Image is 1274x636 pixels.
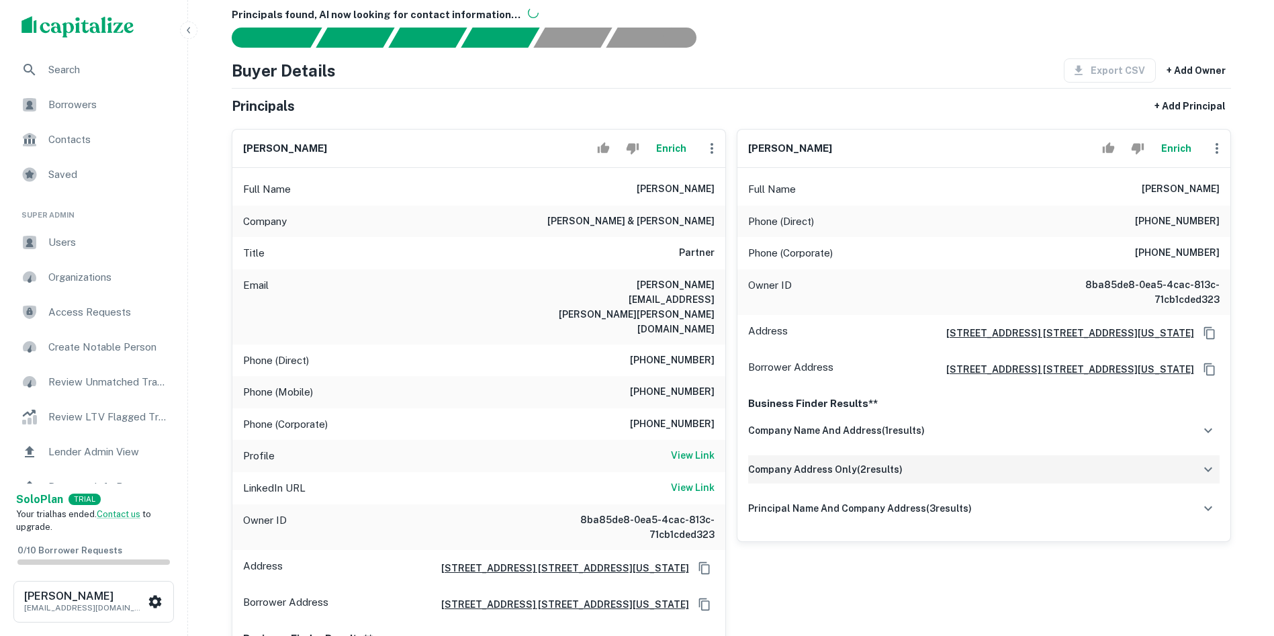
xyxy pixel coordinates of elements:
[11,124,177,156] div: Contacts
[748,359,833,379] p: Borrower Address
[243,480,306,496] p: LinkedIn URL
[16,493,63,506] strong: Solo Plan
[621,135,644,162] button: Reject
[553,512,715,542] h6: 8ba85de8-0ea5-4cac-813c-71cb1cded323
[748,245,833,261] p: Phone (Corporate)
[547,214,715,230] h6: [PERSON_NAME] & [PERSON_NAME]
[1207,529,1274,593] div: Chat Widget
[316,28,394,48] div: Your request is received and processing...
[48,269,169,285] span: Organizations
[637,181,715,197] h6: [PERSON_NAME]
[48,444,169,460] span: Lender Admin View
[243,512,287,542] p: Owner ID
[243,214,287,230] p: Company
[1135,245,1220,261] h6: [PHONE_NUMBER]
[48,374,169,390] span: Review Unmatched Transactions
[243,384,313,400] p: Phone (Mobile)
[11,366,177,398] a: Review Unmatched Transactions
[1142,181,1220,197] h6: [PERSON_NAME]
[48,97,169,113] span: Borrowers
[97,509,140,519] a: Contact us
[936,326,1194,340] a: [STREET_ADDRESS] [STREET_ADDRESS][US_STATE]
[11,158,177,191] a: Saved
[430,597,689,612] a: [STREET_ADDRESS] [STREET_ADDRESS][US_STATE]
[11,436,177,468] a: Lender Admin View
[430,561,689,576] a: [STREET_ADDRESS] [STREET_ADDRESS][US_STATE]
[748,396,1220,412] p: Business Finder Results**
[243,594,328,615] p: Borrower Address
[11,89,177,121] div: Borrowers
[461,28,539,48] div: Principals found, AI now looking for contact information...
[11,331,177,363] div: Create Notable Person
[243,416,328,433] p: Phone (Corporate)
[13,581,174,623] button: [PERSON_NAME][EMAIL_ADDRESS][DOMAIN_NAME]
[243,558,283,578] p: Address
[48,479,169,495] span: Borrower Info Requests
[216,28,316,48] div: Sending borrower request to AI...
[1058,277,1220,307] h6: 8ba85de8-0ea5-4cac-813c-71cb1cded323
[748,501,972,516] h6: principal name and company address ( 3 results)
[243,181,291,197] p: Full Name
[936,362,1194,377] a: [STREET_ADDRESS] [STREET_ADDRESS][US_STATE]
[679,245,715,261] h6: Partner
[16,492,63,508] a: SoloPlan
[232,58,336,83] h4: Buyer Details
[11,261,177,293] a: Organizations
[11,401,177,433] a: Review LTV Flagged Transactions
[48,409,169,425] span: Review LTV Flagged Transactions
[606,28,713,48] div: AI fulfillment process complete.
[748,141,832,156] h6: [PERSON_NAME]
[11,54,177,86] a: Search
[553,277,715,336] h6: [PERSON_NAME][EMAIL_ADDRESS][PERSON_NAME][PERSON_NAME][DOMAIN_NAME]
[48,62,169,78] span: Search
[694,558,715,578] button: Copy Address
[1149,94,1231,118] button: + Add Principal
[232,96,295,116] h5: Principals
[11,193,177,226] li: Super Admin
[11,471,177,503] a: Borrower Info Requests
[16,509,151,533] span: Your trial has ended. to upgrade.
[243,448,275,464] p: Profile
[694,594,715,615] button: Copy Address
[232,7,1231,23] h6: Principals found, AI now looking for contact information...
[1199,359,1220,379] button: Copy Address
[630,384,715,400] h6: [PHONE_NUMBER]
[748,323,788,343] p: Address
[48,304,169,320] span: Access Requests
[243,245,265,261] p: Title
[748,214,814,230] p: Phone (Direct)
[1155,135,1198,162] button: Enrich
[671,480,715,495] h6: View Link
[748,181,796,197] p: Full Name
[748,277,792,307] p: Owner ID
[1097,135,1120,162] button: Accept
[748,462,903,477] h6: company address only ( 2 results)
[24,591,145,602] h6: [PERSON_NAME]
[243,277,269,336] p: Email
[1199,323,1220,343] button: Copy Address
[533,28,612,48] div: Principals found, still searching for contact information. This may take time...
[11,226,177,259] a: Users
[1161,58,1231,83] button: + Add Owner
[48,132,169,148] span: Contacts
[630,353,715,369] h6: [PHONE_NUMBER]
[11,296,177,328] a: Access Requests
[388,28,467,48] div: Documents found, AI parsing details...
[592,135,615,162] button: Accept
[24,602,145,614] p: [EMAIL_ADDRESS][DOMAIN_NAME]
[748,423,925,438] h6: company name and address ( 1 results)
[243,353,309,369] p: Phone (Direct)
[1135,214,1220,230] h6: [PHONE_NUMBER]
[48,339,169,355] span: Create Notable Person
